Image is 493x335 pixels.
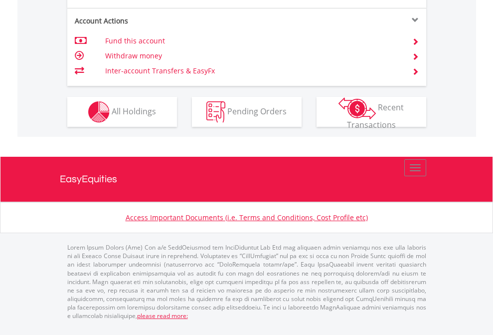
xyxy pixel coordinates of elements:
[67,243,426,320] p: Lorem Ipsum Dolors (Ame) Con a/e SeddOeiusmod tem InciDiduntut Lab Etd mag aliquaen admin veniamq...
[67,16,247,26] div: Account Actions
[88,101,110,123] img: holdings-wht.png
[206,101,225,123] img: pending_instructions-wht.png
[137,312,188,320] a: please read more:
[67,97,177,127] button: All Holdings
[126,213,368,222] a: Access Important Documents (i.e. Terms and Conditions, Cost Profile etc)
[105,63,400,78] td: Inter-account Transfers & EasyFx
[192,97,302,127] button: Pending Orders
[105,48,400,63] td: Withdraw money
[105,33,400,48] td: Fund this account
[317,97,426,127] button: Recent Transactions
[338,97,376,119] img: transactions-zar-wht.png
[227,105,287,116] span: Pending Orders
[60,157,434,202] a: EasyEquities
[112,105,156,116] span: All Holdings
